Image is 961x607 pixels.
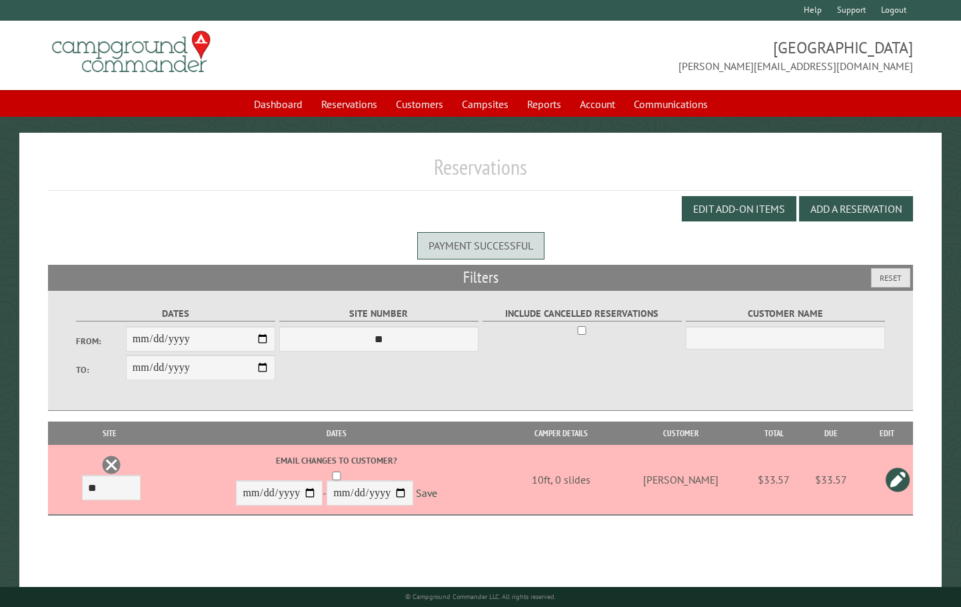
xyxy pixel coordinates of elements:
[454,91,516,117] a: Campsites
[246,91,311,117] a: Dashboard
[800,422,861,445] th: Due
[76,335,126,348] label: From:
[416,486,437,500] a: Save
[871,268,910,287] button: Reset
[405,592,556,601] small: © Campground Commander LLC. All rights reserved.
[509,445,614,515] td: 10ft, 0 slides
[626,91,716,117] a: Communications
[682,196,796,221] button: Edit Add-on Items
[747,445,800,515] td: $33.57
[417,232,544,259] div: Payment successful
[614,445,747,515] td: [PERSON_NAME]
[48,154,913,191] h1: Reservations
[800,445,861,515] td: $33.57
[861,422,913,445] th: Edit
[614,422,747,445] th: Customer
[55,422,165,445] th: Site
[167,454,507,467] label: Email changes to customer?
[388,91,451,117] a: Customers
[165,422,508,445] th: Dates
[48,26,215,78] img: Campground Commander
[572,91,623,117] a: Account
[509,422,614,445] th: Camper Details
[76,364,126,376] label: To:
[313,91,385,117] a: Reservations
[482,306,682,322] label: Include Cancelled Reservations
[101,455,121,475] a: Delete this reservation
[480,37,913,74] span: [GEOGRAPHIC_DATA] [PERSON_NAME][EMAIL_ADDRESS][DOMAIN_NAME]
[519,91,569,117] a: Reports
[279,306,479,322] label: Site Number
[747,422,800,445] th: Total
[686,306,885,322] label: Customer Name
[48,265,913,290] h2: Filters
[799,196,913,221] button: Add a Reservation
[76,306,275,322] label: Dates
[167,454,507,508] div: -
